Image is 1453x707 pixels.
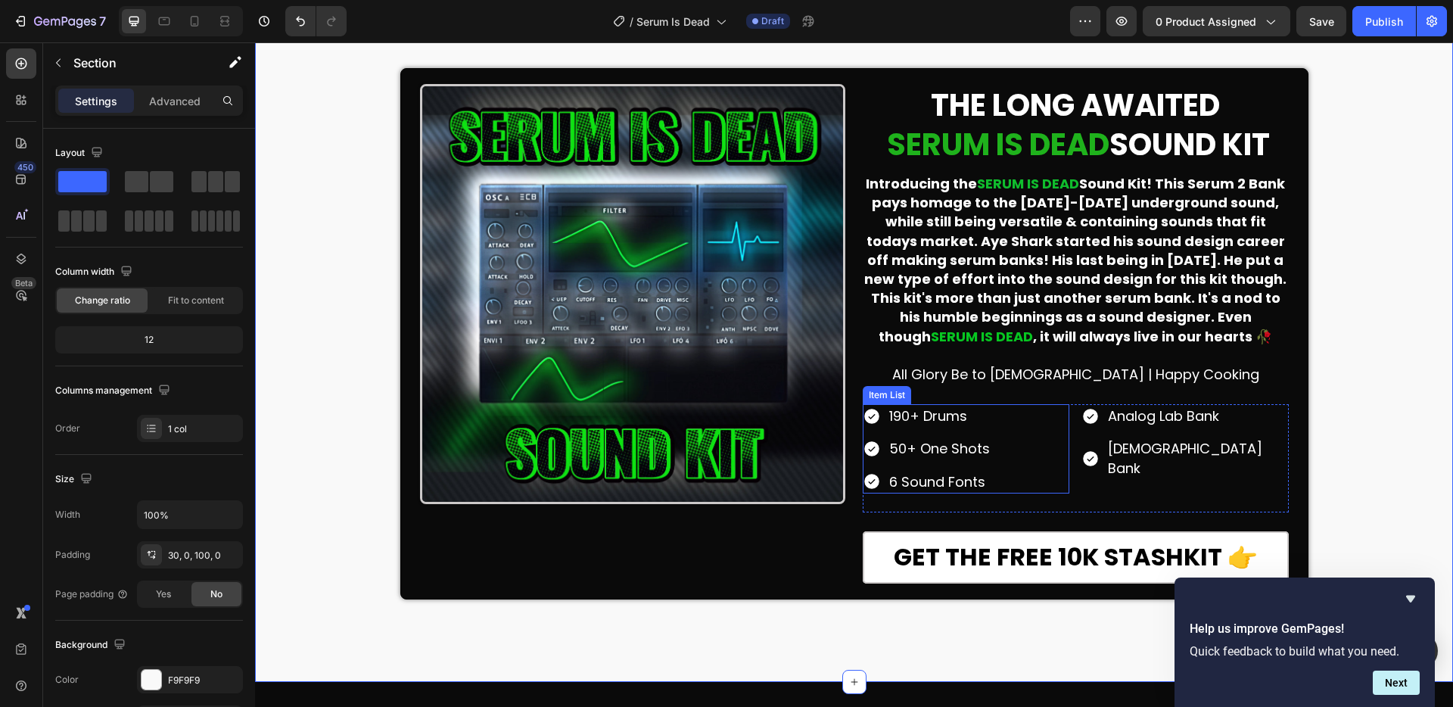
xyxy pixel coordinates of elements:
[75,294,130,307] span: Change ratio
[14,161,36,173] div: 450
[1190,590,1420,695] div: Help us improve GemPages!
[639,498,1003,532] div: GET THE FREE 10K STASHKIT 👉
[1190,620,1420,638] h2: Help us improve GemPages!
[55,381,173,401] div: Columns management
[55,422,80,435] div: Order
[611,346,653,360] div: Item List
[608,130,1034,343] div: Rich Text Editor. Editing area: main
[55,587,129,601] div: Page padding
[1296,6,1346,36] button: Save
[58,329,240,350] div: 12
[1365,14,1403,30] div: Publish
[1190,644,1420,659] p: Quick feedback to build what you need.
[1402,590,1420,608] button: Hide survey
[853,397,1031,434] p: [DEMOGRAPHIC_DATA] Bank
[55,262,135,282] div: Column width
[55,143,106,164] div: Layout
[1352,6,1416,36] button: Publish
[778,285,1017,304] strong: , it will always live in our hearts 🥀
[722,132,824,151] strong: SERUM IS DEAD
[609,43,1032,122] p: THE LONG AWAITED SOUND KIT
[609,132,1031,304] strong: Sound Kit! This Serum 2 Bank pays homage to the [DATE]-[DATE] underground sound, while still bein...
[149,93,201,109] p: Advanced
[761,14,784,28] span: Draft
[75,93,117,109] p: Settings
[1373,671,1420,695] button: Next question
[676,285,778,304] strong: SERUM IS DEAD
[168,549,239,562] div: 30, 0, 100, 0
[611,132,722,151] strong: Introducing the
[255,42,1453,707] iframe: Design area
[636,14,710,30] span: Serum Is Dead
[156,587,171,601] span: Yes
[99,12,106,30] p: 7
[1156,14,1256,30] span: 0 product assigned
[168,422,239,436] div: 1 col
[632,81,854,123] span: SERUM IS DEAD
[630,14,633,30] span: /
[55,635,129,656] div: Background
[168,674,239,687] div: F9F9F9
[11,277,36,289] div: Beta
[634,397,735,416] p: 50+ One Shots
[634,364,735,383] p: 190+ Drums
[168,294,224,307] span: Fit to content
[853,364,1031,383] p: Analog Lab Bank
[55,548,90,562] div: Padding
[608,489,1034,541] button: GET THE FREE 10K STASHKIT 👉
[6,6,113,36] button: 7
[285,6,347,36] div: Undo/Redo
[1143,6,1290,36] button: 0 product assigned
[55,469,95,490] div: Size
[55,508,80,522] div: Width
[138,501,242,528] input: Auto
[609,322,1032,341] p: All Glory Be to [DEMOGRAPHIC_DATA] | Happy Cooking
[210,587,222,601] span: No
[634,430,735,449] p: 6 Sound Fonts
[73,54,198,72] p: Section
[1309,15,1334,28] span: Save
[55,673,79,687] div: Color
